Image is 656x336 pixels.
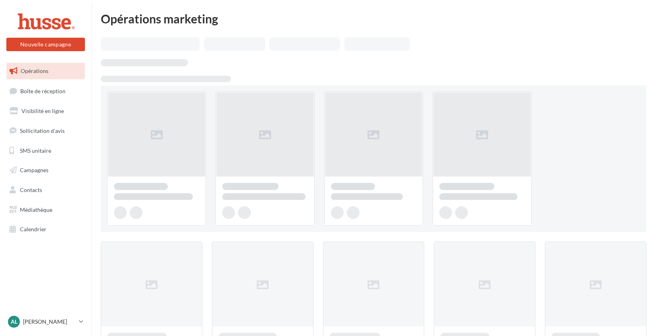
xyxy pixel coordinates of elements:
a: Boîte de réception [5,83,87,100]
span: SMS unitaire [20,147,51,154]
span: Calendrier [20,226,46,232]
a: Sollicitation d'avis [5,123,87,139]
div: Opérations marketing [101,13,646,25]
a: Contacts [5,182,87,198]
span: Boîte de réception [20,87,65,94]
span: Opérations [21,67,48,74]
p: [PERSON_NAME] [23,318,76,326]
span: Campagnes [20,167,48,173]
a: Al [PERSON_NAME] [6,314,85,329]
span: Visibilité en ligne [21,108,64,114]
span: Médiathèque [20,206,52,213]
a: Calendrier [5,221,87,238]
a: Campagnes [5,162,87,179]
a: Médiathèque [5,202,87,218]
a: Visibilité en ligne [5,103,87,119]
button: Nouvelle campagne [6,38,85,51]
span: Sollicitation d'avis [20,127,65,134]
a: SMS unitaire [5,142,87,159]
a: Opérations [5,63,87,79]
span: Al [11,318,17,326]
span: Contacts [20,186,42,193]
